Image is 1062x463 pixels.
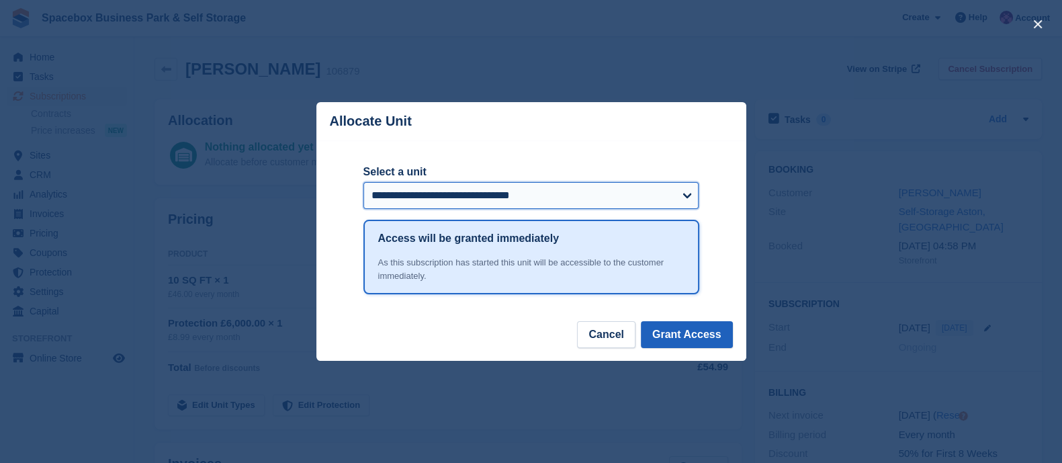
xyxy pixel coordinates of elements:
[378,256,684,282] div: As this subscription has started this unit will be accessible to the customer immediately.
[378,230,559,247] h1: Access will be granted immediately
[577,321,635,348] button: Cancel
[363,164,699,180] label: Select a unit
[330,114,412,129] p: Allocate Unit
[641,321,733,348] button: Grant Access
[1027,13,1049,35] button: close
